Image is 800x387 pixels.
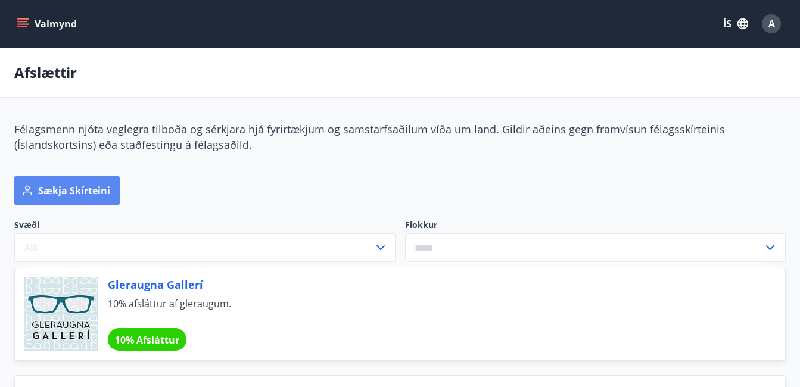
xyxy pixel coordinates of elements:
span: 10% Afsláttur [115,333,179,347]
button: menu [14,13,82,35]
button: Sækja skírteini [14,176,120,205]
p: Afslættir [14,63,77,83]
span: Gleraugna Gallerí [108,277,757,292]
label: Flokkur [405,219,786,231]
button: ÍS [717,13,755,35]
span: Svæði [14,219,396,233]
span: Félagsmenn njóta veglegra tilboða og sérkjara hjá fyrirtækjum og samstarfsaðilum víða um land. Gi... [14,122,725,152]
span: Allt [24,241,39,254]
span: A [768,17,775,30]
span: 10% afsláttur af gleraugum. [108,297,757,323]
button: A [757,10,786,38]
button: Allt [14,233,396,262]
